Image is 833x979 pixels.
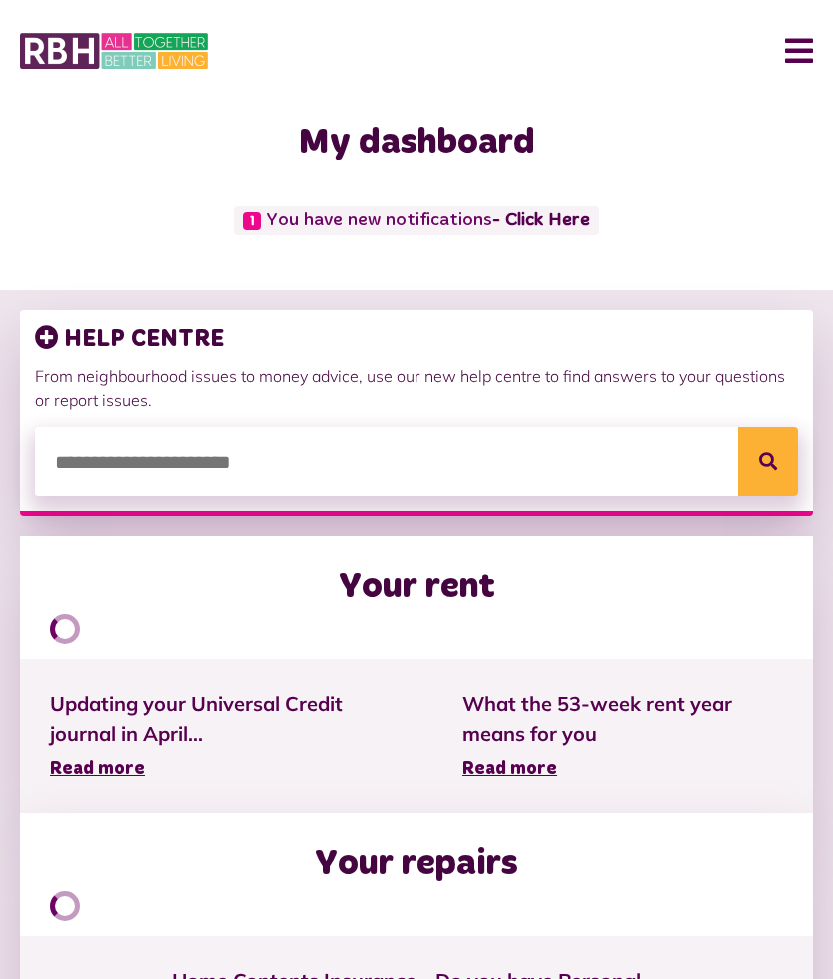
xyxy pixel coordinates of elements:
[339,566,495,609] h2: Your rent
[35,325,798,354] h3: HELP CENTRE
[315,843,518,886] h2: Your repairs
[243,212,261,230] span: 1
[462,689,783,749] span: What the 53-week rent year means for you
[20,30,208,72] img: MyRBH
[492,211,590,229] a: - Click Here
[50,689,403,749] span: Updating your Universal Credit journal in April...
[20,122,813,165] h1: My dashboard
[462,760,557,778] span: Read more
[35,364,798,412] p: From neighbourhood issues to money advice, use our new help centre to find answers to your questi...
[234,206,598,235] span: You have new notifications
[50,760,145,778] span: Read more
[462,689,783,783] a: What the 53-week rent year means for you Read more
[50,689,403,783] a: Updating your Universal Credit journal in April... Read more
